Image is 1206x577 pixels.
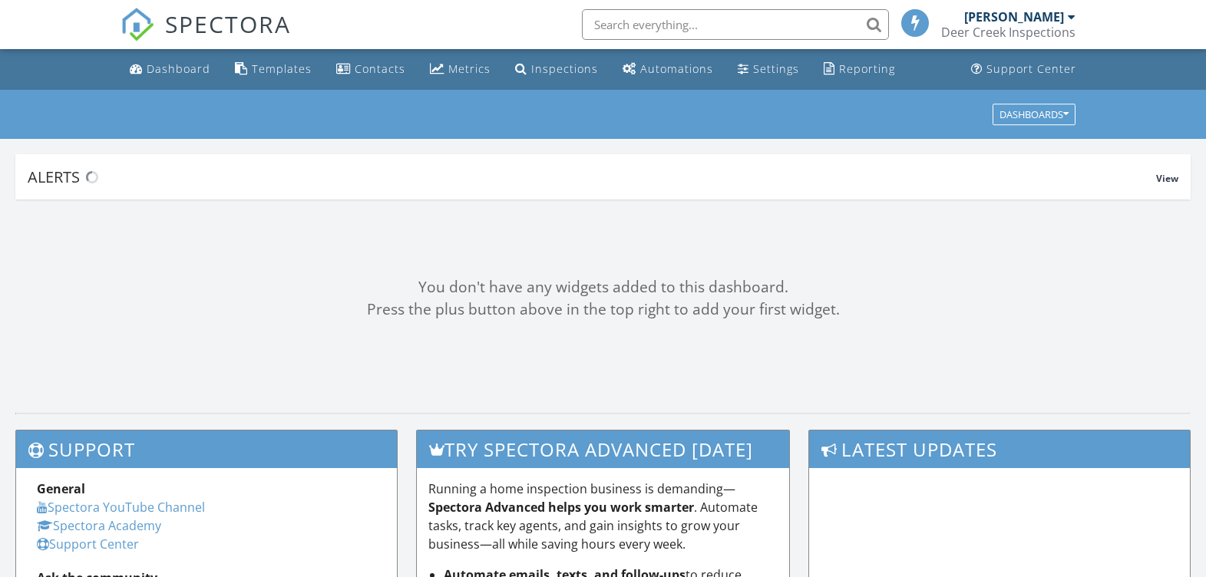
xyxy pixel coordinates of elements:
[448,61,491,76] div: Metrics
[986,61,1076,76] div: Support Center
[1156,172,1178,185] span: View
[965,55,1082,84] a: Support Center
[531,61,598,76] div: Inspections
[999,109,1069,120] div: Dashboards
[37,499,205,516] a: Spectora YouTube Channel
[124,55,216,84] a: Dashboard
[428,480,777,553] p: Running a home inspection business is demanding— . Automate tasks, track key agents, and gain ins...
[941,25,1075,40] div: Deer Creek Inspections
[330,55,411,84] a: Contacts
[424,55,497,84] a: Metrics
[15,298,1191,321] div: Press the plus button above in the top right to add your first widget.
[616,55,719,84] a: Automations (Basic)
[993,104,1075,125] button: Dashboards
[121,8,154,41] img: The Best Home Inspection Software - Spectora
[964,9,1064,25] div: [PERSON_NAME]
[839,61,895,76] div: Reporting
[15,276,1191,298] div: You don't have any widgets added to this dashboard.
[355,61,405,76] div: Contacts
[165,8,291,40] span: SPECTORA
[16,430,397,468] h3: Support
[582,9,889,40] input: Search everything...
[732,55,805,84] a: Settings
[640,61,713,76] div: Automations
[121,21,291,53] a: SPECTORA
[28,167,1156,187] div: Alerts
[229,55,318,84] a: Templates
[37,536,139,552] a: Support Center
[417,430,788,468] h3: Try spectora advanced [DATE]
[252,61,312,76] div: Templates
[37,480,85,497] strong: General
[37,517,161,534] a: Spectora Academy
[428,499,694,516] strong: Spectora Advanced helps you work smarter
[809,430,1190,468] h3: Latest Updates
[509,55,604,84] a: Inspections
[753,61,799,76] div: Settings
[818,55,901,84] a: Reporting
[147,61,210,76] div: Dashboard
